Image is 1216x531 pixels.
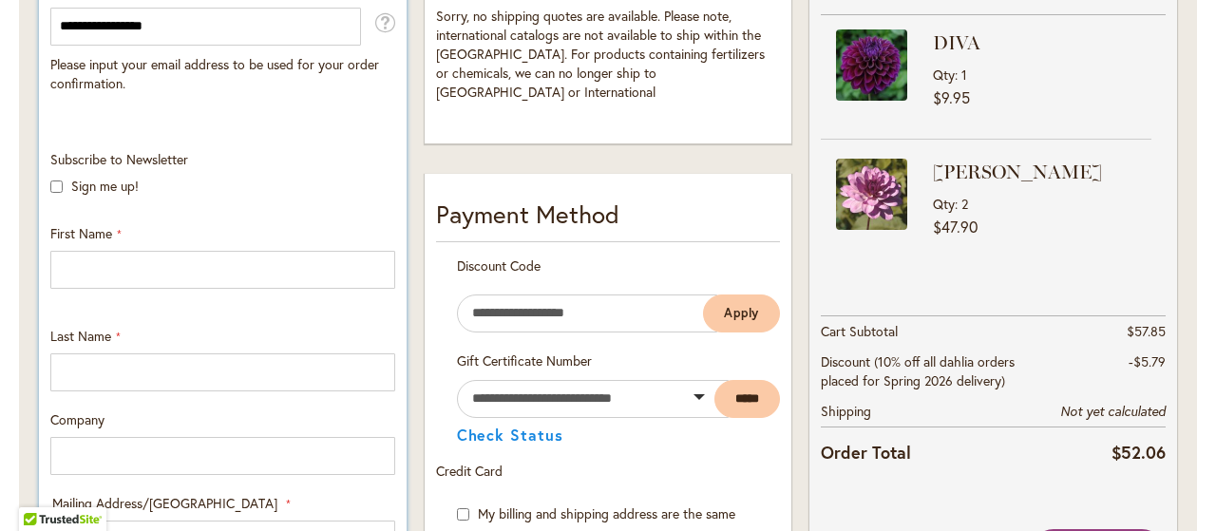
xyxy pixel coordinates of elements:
[1060,403,1166,420] span: Not yet calculated
[961,66,967,84] span: 1
[703,294,781,332] button: Apply
[50,327,111,345] span: Last Name
[50,150,188,168] span: Subscribe to Newsletter
[1111,441,1166,464] span: $52.06
[821,352,1015,389] span: Discount (10% off all dahlia orders placed for Spring 2026 delivery)
[436,197,781,242] div: Payment Method
[436,7,765,101] span: Sorry, no shipping quotes are available. Please note, international catalogs are not available to...
[457,351,592,370] span: Gift Certificate Number
[1129,352,1166,370] span: -$5.79
[933,87,970,107] span: $9.95
[14,464,67,517] iframe: Launch Accessibility Center
[933,217,978,237] span: $47.90
[436,462,503,480] span: Credit Card
[50,410,104,428] span: Company
[821,315,1047,347] th: Cart Subtotal
[1127,322,1166,340] span: $57.85
[933,29,1147,56] strong: DIVA
[457,427,564,443] button: Check Status
[836,159,907,230] img: LAUREN MICHELE
[821,402,871,420] span: Shipping
[961,195,968,213] span: 2
[50,224,112,242] span: First Name
[50,55,379,92] span: Please input your email address to be used for your order confirmation.
[52,494,277,512] span: Mailing Address/[GEOGRAPHIC_DATA]
[457,256,541,275] span: Discount Code
[724,305,760,321] span: Apply
[933,66,955,84] span: Qty
[836,29,907,101] img: DIVA
[478,504,735,522] span: My billing and shipping address are the same
[71,177,139,195] label: Sign me up!
[933,195,955,213] span: Qty
[933,159,1147,185] strong: [PERSON_NAME]
[821,438,911,465] strong: Order Total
